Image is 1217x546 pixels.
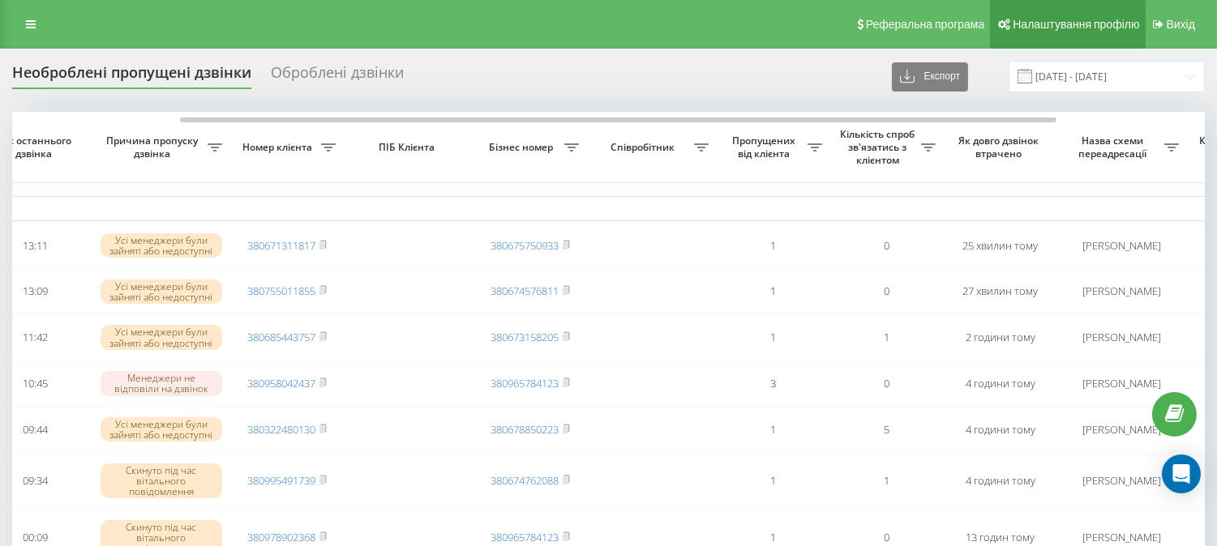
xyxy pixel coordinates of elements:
td: 0 [830,270,944,313]
div: Оброблені дзвінки [271,64,404,89]
div: Усі менеджери були зайняті або недоступні [101,325,222,349]
a: 380995491739 [247,473,315,488]
td: [PERSON_NAME] [1057,224,1187,267]
a: 380965784123 [491,530,559,544]
td: 4 години тому [944,454,1057,508]
span: Налаштування профілю [1013,18,1139,31]
span: Співробітник [595,141,694,154]
span: Номер клієнта [238,141,321,154]
td: 1 [717,408,830,451]
td: 0 [830,362,944,405]
div: Усі менеджери були зайняті або недоступні [101,279,222,304]
td: 2 години тому [944,316,1057,359]
td: 27 хвилин тому [944,270,1057,313]
td: [PERSON_NAME] [1057,316,1187,359]
div: Усі менеджери були зайняті або недоступні [101,233,222,258]
div: Open Intercom Messenger [1162,454,1201,493]
td: 1 [717,270,830,313]
td: 1 [717,316,830,359]
span: Вихід [1167,18,1195,31]
a: 380958042437 [247,376,315,390]
td: [PERSON_NAME] [1057,270,1187,313]
div: Необроблені пропущені дзвінки [12,64,251,89]
a: 380685443757 [247,330,315,344]
td: 1 [830,316,944,359]
td: 25 хвилин тому [944,224,1057,267]
a: 380755011855 [247,284,315,298]
span: Бізнес номер [482,141,564,154]
div: Усі менеджери були зайняті або недоступні [101,417,222,441]
td: 1 [717,224,830,267]
a: 380675750933 [491,238,559,253]
td: [PERSON_NAME] [1057,408,1187,451]
a: 380671311817 [247,238,315,253]
a: 380678850223 [491,422,559,437]
a: 380978902368 [247,530,315,544]
td: [PERSON_NAME] [1057,454,1187,508]
span: Причина пропуску дзвінка [101,134,208,160]
td: 4 години тому [944,408,1057,451]
div: Менеджери не відповіли на дзвінок [101,371,222,395]
a: 380322480130 [247,422,315,437]
td: 5 [830,408,944,451]
button: Експорт [892,62,968,92]
td: [PERSON_NAME] [1057,362,1187,405]
td: 3 [717,362,830,405]
span: Кількість спроб зв'язатись з клієнтом [838,128,921,166]
span: Назва схеми переадресації [1065,134,1164,160]
a: 380673158205 [491,330,559,344]
td: 1 [717,454,830,508]
a: 380674576811 [491,284,559,298]
a: 380674762088 [491,473,559,488]
td: 0 [830,224,944,267]
div: Скинуто під час вітального повідомлення [101,463,222,499]
span: Пропущених від клієнта [725,134,808,160]
span: ПІБ Клієнта [358,141,460,154]
span: Реферальна програма [866,18,985,31]
td: 1 [830,454,944,508]
td: 4 години тому [944,362,1057,405]
span: Як довго дзвінок втрачено [957,134,1044,160]
a: 380965784123 [491,376,559,390]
